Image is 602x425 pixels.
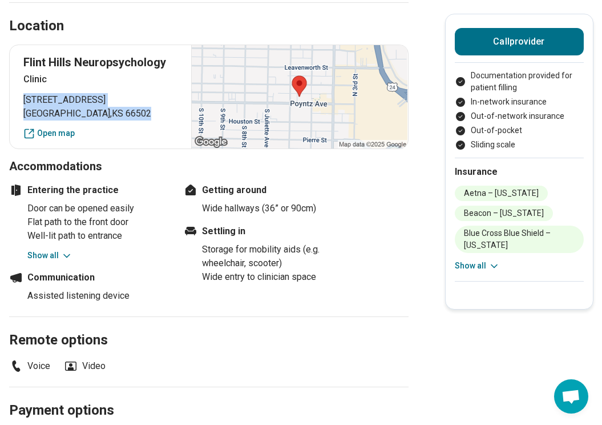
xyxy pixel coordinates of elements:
[23,73,178,86] p: Clinic
[9,271,169,284] h4: Communication
[455,96,584,108] li: In-network insurance
[455,70,584,151] ul: Payment options
[23,127,178,139] a: Open map
[27,215,169,229] li: Flat path to the front door
[455,125,584,137] li: Out-of-pocket
[64,359,106,373] li: Video
[23,54,178,70] p: Flint Hills Neuropsychology
[455,110,584,122] li: Out-of-network insurance
[9,17,64,36] h2: Location
[9,303,409,350] h2: Remote options
[455,186,548,201] li: Aetna – [US_STATE]
[23,93,178,107] span: [STREET_ADDRESS]
[455,226,584,253] li: Blue Cross Blue Shield – [US_STATE]
[27,289,169,303] li: Assisted listening device
[202,270,344,284] li: Wide entry to clinician space
[202,202,344,215] li: Wide hallways (36” or 90cm)
[455,260,500,272] button: Show all
[202,243,344,270] li: Storage for mobility aids (e.g. wheelchair, scooter)
[455,165,584,179] h2: Insurance
[27,250,72,262] button: Show all
[455,139,584,151] li: Sliding scale
[455,206,553,221] li: Beacon – [US_STATE]
[455,70,584,94] li: Documentation provided for patient filling
[184,183,344,197] h4: Getting around
[9,359,50,373] li: Voice
[554,379,588,414] div: Open chat
[9,183,169,197] h4: Entering the practice
[9,158,409,174] h3: Accommodations
[9,374,409,420] h2: Payment options
[184,224,344,238] h4: Settling in
[27,202,169,215] li: Door can be opened easily
[455,28,584,55] button: Callprovider
[27,229,169,243] li: Well-lit path to entrance
[23,107,178,121] span: [GEOGRAPHIC_DATA] , KS 66502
